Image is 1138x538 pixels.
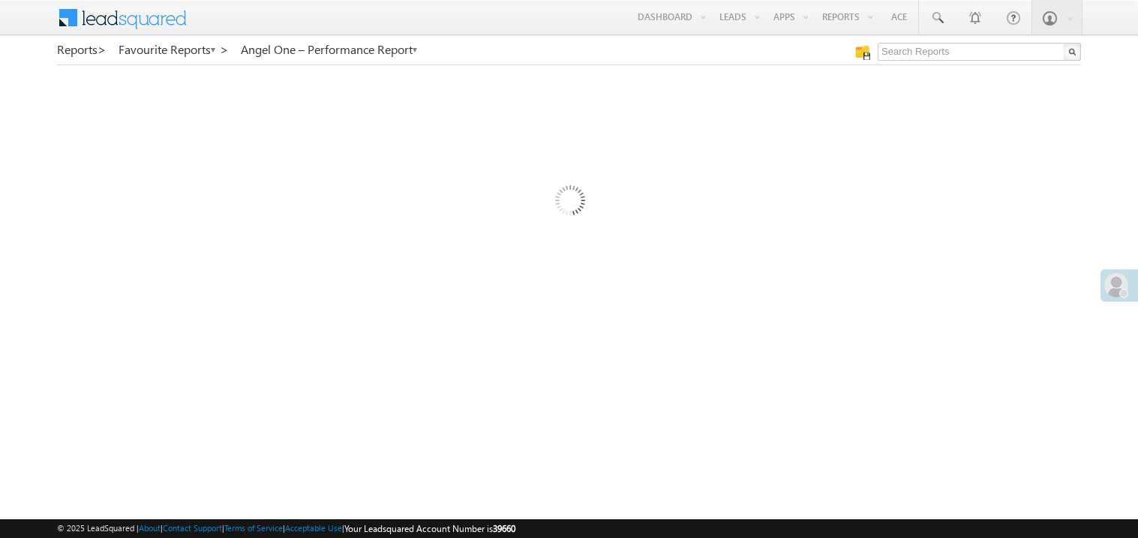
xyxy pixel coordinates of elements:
[119,43,229,56] a: Favourite Reports >
[98,41,107,58] span: >
[493,523,515,534] span: 39660
[57,43,107,56] a: Reports>
[139,523,161,533] a: About
[491,125,647,281] img: Loading...
[344,523,515,534] span: Your Leadsquared Account Number is
[163,523,222,533] a: Contact Support
[220,41,229,58] span: >
[57,521,515,536] span: © 2025 LeadSquared | | | | |
[241,43,419,56] a: Angel One – Performance Report
[855,45,870,60] img: Manage all your saved reports!
[878,43,1081,61] input: Search Reports
[285,523,342,533] a: Acceptable Use
[224,523,283,533] a: Terms of Service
